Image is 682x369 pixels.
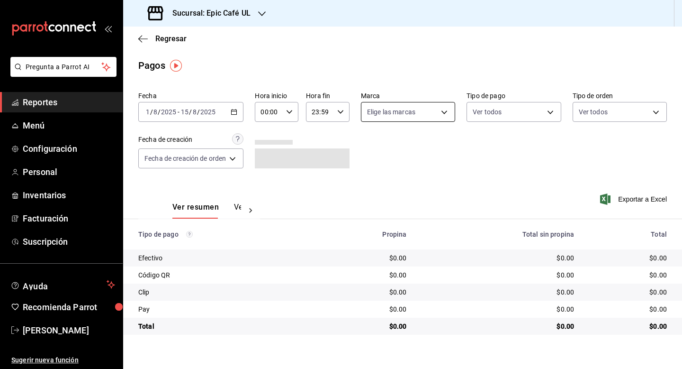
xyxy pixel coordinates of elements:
div: Fecha de creación [138,135,192,145]
span: Pregunta a Parrot AI [26,62,102,72]
div: Total [138,322,308,331]
span: Reportes [23,96,115,109]
span: Ver todos [579,107,608,117]
div: Pay [138,304,308,314]
span: Ayuda [23,279,103,290]
label: Hora fin [306,92,350,99]
span: Regresar [155,34,187,43]
label: Tipo de orden [573,92,667,99]
div: Tipo de pago [138,231,308,238]
div: $0.00 [323,322,407,331]
span: / [158,108,161,116]
label: Marca [361,92,455,99]
span: Elige las marcas [367,107,415,117]
span: - [178,108,179,116]
div: $0.00 [323,270,407,280]
button: Regresar [138,34,187,43]
span: Personal [23,166,115,178]
span: / [197,108,200,116]
div: navigation tabs [172,203,241,219]
button: Ver pagos [234,203,269,219]
div: Propina [323,231,407,238]
span: Fecha de creación de orden [144,154,226,163]
input: ---- [200,108,216,116]
input: -- [180,108,189,116]
label: Tipo de pago [467,92,561,99]
div: Clip [138,287,308,297]
div: Código QR [138,270,308,280]
button: Exportar a Excel [602,194,667,205]
div: Total sin propina [422,231,574,238]
div: $0.00 [589,287,667,297]
span: / [150,108,153,116]
button: open_drawer_menu [104,25,112,32]
span: Recomienda Parrot [23,301,115,314]
div: Total [589,231,667,238]
span: Suscripción [23,235,115,248]
div: Efectivo [138,253,308,263]
span: Facturación [23,212,115,225]
h3: Sucursal: Epic Café UL [165,8,251,19]
div: $0.00 [589,253,667,263]
img: Tooltip marker [170,60,182,72]
input: -- [145,108,150,116]
div: $0.00 [422,287,574,297]
button: Pregunta a Parrot AI [10,57,117,77]
input: -- [192,108,197,116]
input: -- [153,108,158,116]
span: Ver todos [473,107,502,117]
a: Pregunta a Parrot AI [7,69,117,79]
label: Hora inicio [255,92,298,99]
span: Configuración [23,142,115,155]
div: $0.00 [323,253,407,263]
span: [PERSON_NAME] [23,324,115,337]
span: Menú [23,119,115,132]
div: $0.00 [422,304,574,314]
div: $0.00 [589,304,667,314]
svg: Los pagos realizados con Pay y otras terminales son montos brutos. [186,231,193,238]
span: Inventarios [23,189,115,202]
button: Ver resumen [172,203,219,219]
div: $0.00 [422,270,574,280]
div: $0.00 [589,322,667,331]
span: / [189,108,192,116]
span: Sugerir nueva función [11,355,115,365]
div: $0.00 [323,304,407,314]
div: $0.00 [422,253,574,263]
label: Fecha [138,92,243,99]
div: $0.00 [323,287,407,297]
div: Pagos [138,58,165,73]
div: $0.00 [589,270,667,280]
input: ---- [161,108,177,116]
div: $0.00 [422,322,574,331]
